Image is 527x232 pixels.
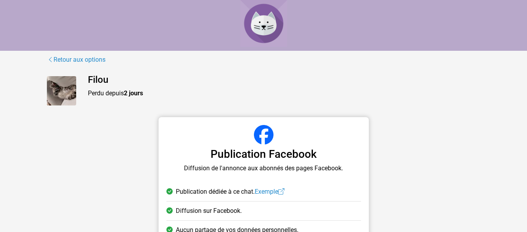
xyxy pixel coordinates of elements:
[124,89,143,97] strong: 2 jours
[166,148,361,161] h3: Publication Facebook
[254,125,273,145] img: Facebook
[88,89,481,98] p: Perdu depuis
[88,74,481,86] h4: Filou
[176,206,242,216] span: Diffusion sur Facebook.
[255,188,284,195] a: Exemple
[47,55,106,65] a: Retour aux options
[176,187,284,196] span: Publication dédiée à ce chat.
[166,164,361,173] p: Diffusion de l'annonce aux abonnés des pages Facebook.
